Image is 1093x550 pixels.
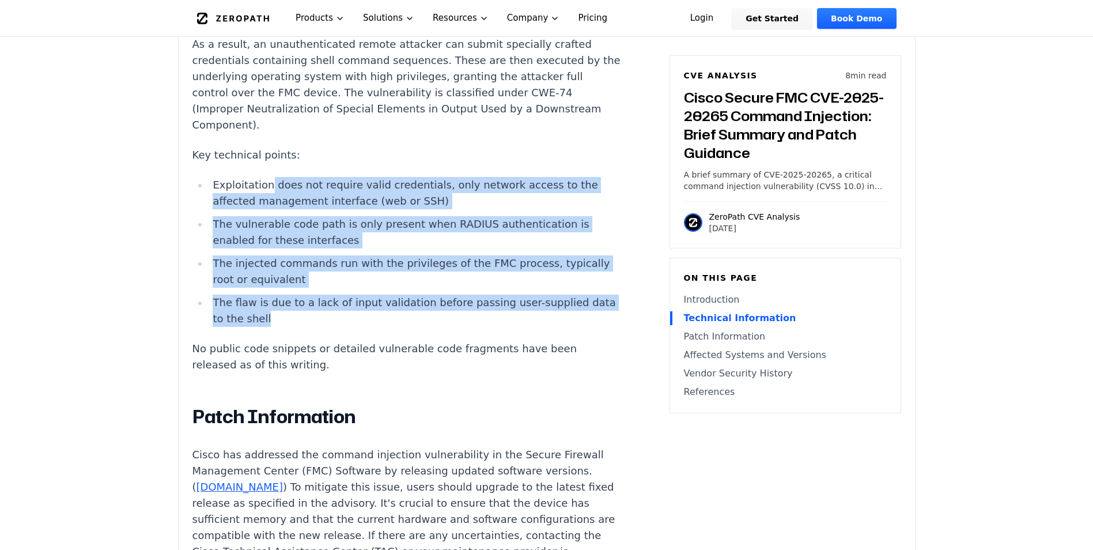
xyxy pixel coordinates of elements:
img: ZeroPath CVE Analysis [684,213,702,232]
p: As a result, an unauthenticated remote attacker can submit specially crafted credentials containi... [192,36,621,133]
li: The vulnerable code path is only present when RADIUS authentication is enabled for these interfaces [209,216,621,248]
li: The injected commands run with the privileges of the FMC process, typically root or equivalent [209,255,621,288]
h6: On this page [684,272,887,284]
p: No public code snippets or detailed vulnerable code fragments have been released as of this writing. [192,341,621,373]
a: Book Demo [817,8,896,29]
a: Technical Information [684,311,887,325]
h6: CVE Analysis [684,70,758,81]
a: Introduction [684,293,887,307]
li: The flaw is due to a lack of input validation before passing user-supplied data to the shell [209,295,621,327]
p: 8 min read [845,70,886,81]
p: [DATE] [709,223,800,234]
a: Get Started [732,8,812,29]
a: Patch Information [684,330,887,344]
h3: Cisco Secure FMC CVE-2025-20265 Command Injection: Brief Summary and Patch Guidance [684,88,887,162]
li: Exploitation does not require valid credentials, only network access to the affected management i... [209,177,621,209]
p: A brief summary of CVE-2025-20265, a critical command injection vulnerability (CVSS 10.0) in Cisc... [684,169,887,192]
p: ZeroPath CVE Analysis [709,211,800,223]
a: References [684,385,887,399]
a: [DOMAIN_NAME] [196,481,283,493]
a: Affected Systems and Versions [684,348,887,362]
a: Login [676,8,728,29]
p: Key technical points: [192,147,621,163]
h2: Patch Information [192,405,621,428]
a: Vendor Security History [684,367,887,381]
